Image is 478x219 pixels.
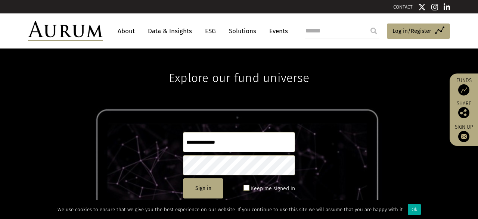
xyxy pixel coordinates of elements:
a: About [114,24,139,38]
span: Log in/Register [392,26,431,35]
a: Data & Insights [144,24,196,38]
a: CONTACT [393,4,413,10]
img: Share this post [458,107,469,118]
a: Solutions [225,24,260,38]
a: Forgotten Password? [183,199,232,206]
a: Log in/Register [387,24,450,39]
img: Sign up to our newsletter [458,131,469,142]
div: Share [453,101,474,118]
div: Ok [408,204,421,215]
a: Sign up [453,124,474,142]
img: Aurum [28,21,103,41]
img: Instagram icon [431,3,438,11]
img: Access Funds [458,84,469,96]
a: Funds [453,77,474,96]
img: Linkedin icon [444,3,450,11]
input: Submit [366,24,381,38]
label: Keep me signed in [251,184,295,193]
h1: Explore our fund universe [169,49,309,85]
img: Twitter icon [418,3,426,11]
a: ESG [201,24,220,38]
a: Events [266,24,288,38]
button: Sign in [183,178,223,198]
